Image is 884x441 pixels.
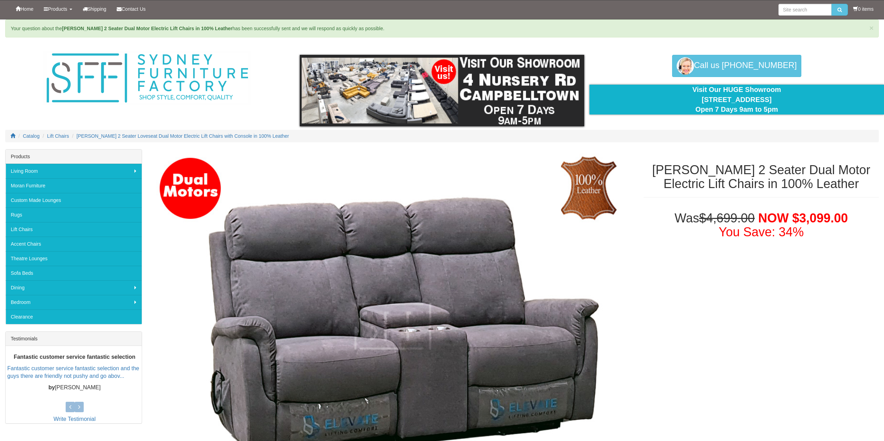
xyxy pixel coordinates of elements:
strong: [PERSON_NAME] 2 Seater Dual Motor Electric Lift Chairs in 100% Leather [62,26,232,31]
span: Contact Us [122,6,146,12]
a: Fantastic customer service fantastic selection and the guys there are friendly not pushy and go a... [7,365,139,379]
b: by [48,385,55,391]
a: Bedroom [6,295,142,309]
a: Catalog [23,133,40,139]
span: Shipping [88,6,107,12]
div: Visit Our HUGE Showroom [STREET_ADDRESS] Open 7 Days 9am to 5pm [595,85,879,115]
div: Your question about the has been successfully sent and we will respond as quickly as possible. [5,19,879,37]
a: Moran Furniture [6,178,142,193]
a: Accent Chairs [6,237,142,251]
p: [PERSON_NAME] [7,384,142,392]
a: Write Testimonial [53,416,96,422]
a: Home [10,0,39,18]
img: Sydney Furniture Factory [43,51,251,105]
a: Shipping [77,0,112,18]
h1: Was [644,211,879,239]
a: [PERSON_NAME] 2 Seater Loveseat Dual Motor Electric Lift Chairs with Console in 100% Leather [76,133,289,139]
li: 0 items [853,6,874,12]
a: Lift Chairs [47,133,69,139]
a: Sofa Beds [6,266,142,280]
a: Custom Made Lounges [6,193,142,207]
a: Rugs [6,207,142,222]
button: × [869,24,874,32]
font: You Save: 34% [719,225,804,239]
a: Lift Chairs [6,222,142,237]
a: Theatre Lounges [6,251,142,266]
a: Clearance [6,309,142,324]
div: Products [6,150,142,164]
span: Products [48,6,67,12]
a: Contact Us [111,0,151,18]
a: Products [39,0,77,18]
a: Dining [6,280,142,295]
a: Living Room [6,164,142,178]
img: showroom.gif [300,55,584,126]
input: Site search [778,4,832,16]
span: NOW $3,099.00 [758,211,848,225]
span: Home [20,6,33,12]
del: $4,699.00 [699,211,755,225]
h1: [PERSON_NAME] 2 Seater Dual Motor Electric Lift Chairs in 100% Leather [644,163,879,190]
div: Testimonials [6,332,142,346]
b: Fantastic customer service fantastic selection [14,354,135,360]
